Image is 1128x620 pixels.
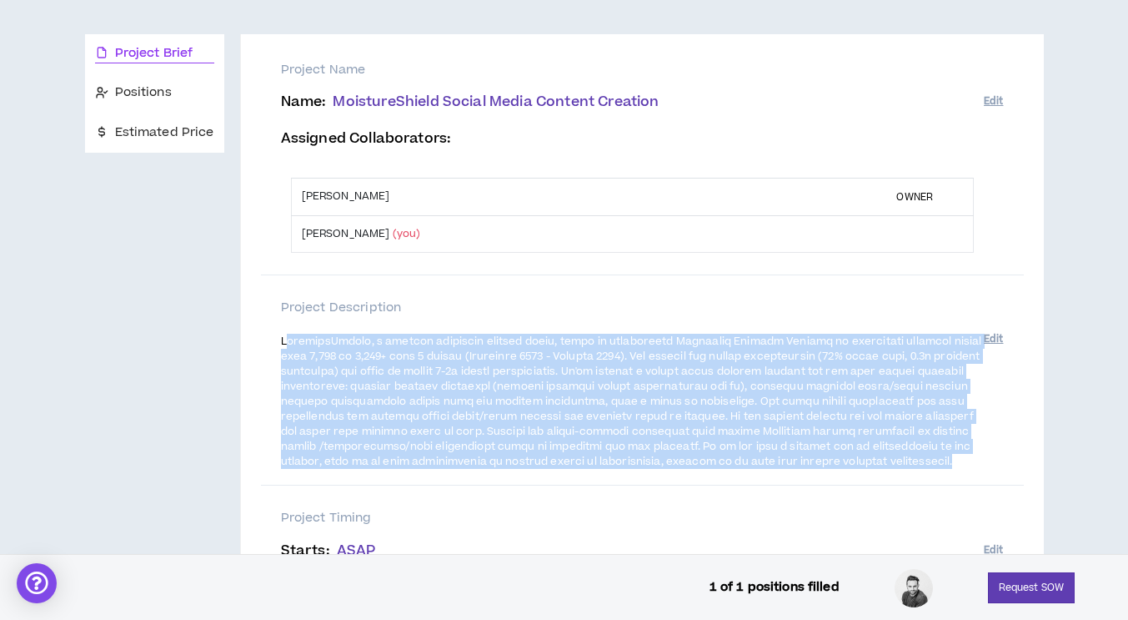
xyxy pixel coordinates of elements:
span: (you) [393,226,421,241]
p: Project Name [281,61,1004,79]
button: Edit [984,537,1003,564]
span: MoistureShield Social Media Content Creation [333,92,659,112]
p: Project Description [281,299,1004,317]
div: Open Intercom Messenger [17,563,57,603]
span: Positions [115,83,172,102]
td: [PERSON_NAME] [291,215,876,252]
p: 1 of 1 positions filled [709,578,840,597]
button: Request SOW [988,572,1075,603]
p: Project Timing [281,509,1004,527]
span: ASAP [337,541,376,561]
p: Assigned Collaborators : [281,131,984,147]
button: Edit [984,88,1003,115]
span: Project Brief [115,44,193,63]
button: Edit [984,325,1003,353]
div: Chris H. [893,567,935,609]
p: Name : [281,94,984,110]
td: [PERSON_NAME] [291,179,876,215]
p: Starts : [281,543,984,559]
span: LoremipsUmdolo, s ametcon adipiscin elitsed doeiu, tempo in utlaboreetd Magnaaliq Enimadm Veniamq... [281,334,982,469]
span: Estimated Price [115,123,214,142]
